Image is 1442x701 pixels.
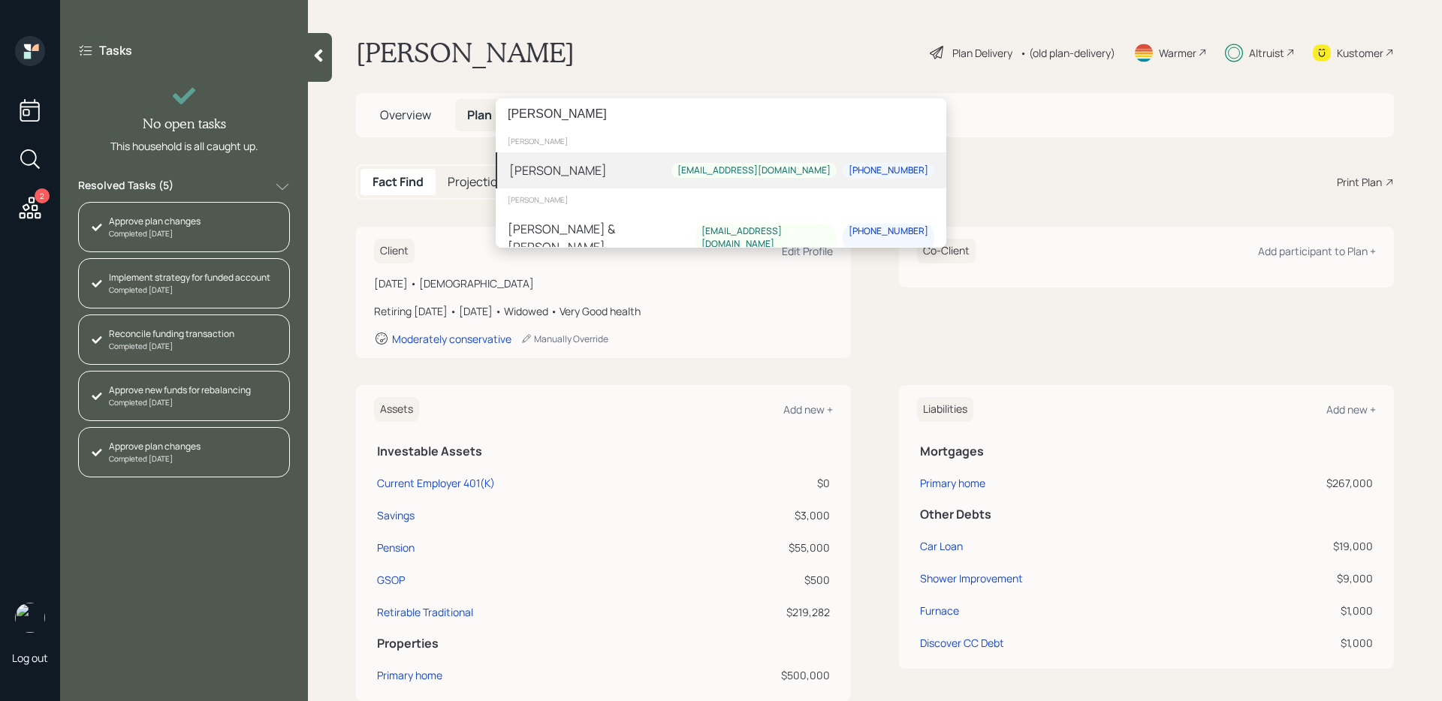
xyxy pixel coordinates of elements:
div: [PHONE_NUMBER] [849,225,928,238]
div: [PERSON_NAME] & [PERSON_NAME] [508,220,695,256]
div: [PERSON_NAME] [509,161,607,179]
div: [EMAIL_ADDRESS][DOMAIN_NAME] [677,164,831,176]
input: Type a command or search… [496,98,946,130]
div: [PERSON_NAME] [496,188,946,211]
div: [EMAIL_ADDRESS][DOMAIN_NAME] [701,225,831,251]
div: [PERSON_NAME] [496,130,946,152]
div: [PHONE_NUMBER] [849,164,928,176]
